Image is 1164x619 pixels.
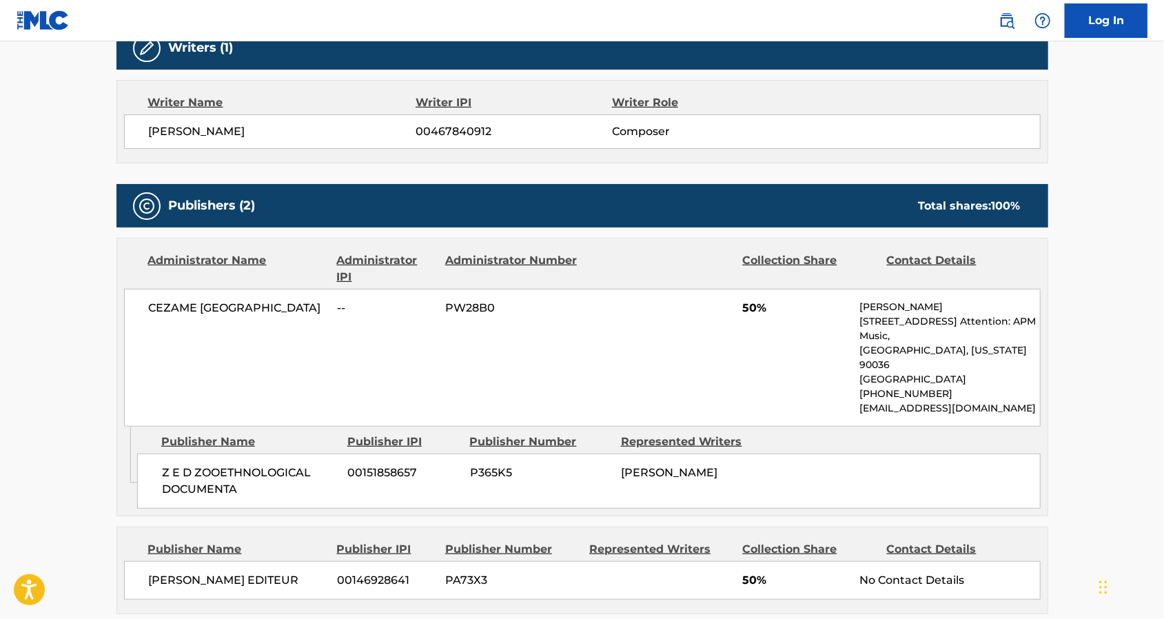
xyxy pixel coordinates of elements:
[612,123,790,140] span: Composer
[621,434,762,450] div: Represented Writers
[859,300,1039,314] p: [PERSON_NAME]
[992,199,1021,212] span: 100 %
[999,12,1015,29] img: search
[337,300,435,316] span: --
[993,7,1021,34] a: Public Search
[742,572,849,589] span: 50%
[337,541,435,558] div: Publisher IPI
[887,252,1021,285] div: Contact Details
[1034,12,1051,29] img: help
[348,465,460,481] span: 00151858657
[161,434,337,450] div: Publisher Name
[742,541,876,558] div: Collection Share
[470,465,611,481] span: P365K5
[1099,567,1107,608] div: Drag
[1065,3,1147,38] a: Log In
[148,541,327,558] div: Publisher Name
[169,198,256,214] h5: Publishers (2)
[149,572,327,589] span: [PERSON_NAME] EDITEUR
[859,401,1039,416] p: [EMAIL_ADDRESS][DOMAIN_NAME]
[149,300,327,316] span: CEZAME [GEOGRAPHIC_DATA]
[139,40,155,57] img: Writers
[149,123,416,140] span: [PERSON_NAME]
[859,343,1039,372] p: [GEOGRAPHIC_DATA], [US_STATE] 90036
[416,94,612,111] div: Writer IPI
[859,387,1039,401] p: [PHONE_NUMBER]
[337,572,435,589] span: 00146928641
[859,572,1039,589] div: No Contact Details
[887,541,1021,558] div: Contact Details
[742,300,849,316] span: 50%
[17,10,70,30] img: MLC Logo
[445,252,579,285] div: Administrator Number
[139,198,155,214] img: Publishers
[347,434,460,450] div: Publisher IPI
[621,466,717,479] span: [PERSON_NAME]
[148,94,416,111] div: Writer Name
[445,572,579,589] span: PA73X3
[445,300,579,316] span: PW28B0
[742,252,876,285] div: Collection Share
[1029,7,1056,34] div: Help
[859,314,1039,343] p: [STREET_ADDRESS] Attention: APM Music,
[416,123,611,140] span: 00467840912
[337,252,435,285] div: Administrator IPI
[612,94,790,111] div: Writer Role
[470,434,611,450] div: Publisher Number
[859,372,1039,387] p: [GEOGRAPHIC_DATA]
[162,465,338,498] span: Z E D ZOOETHNOLOGICAL DOCUMENTA
[169,40,234,56] h5: Writers (1)
[1095,553,1164,619] iframe: Chat Widget
[589,541,732,558] div: Represented Writers
[148,252,327,285] div: Administrator Name
[919,198,1021,214] div: Total shares:
[445,541,579,558] div: Publisher Number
